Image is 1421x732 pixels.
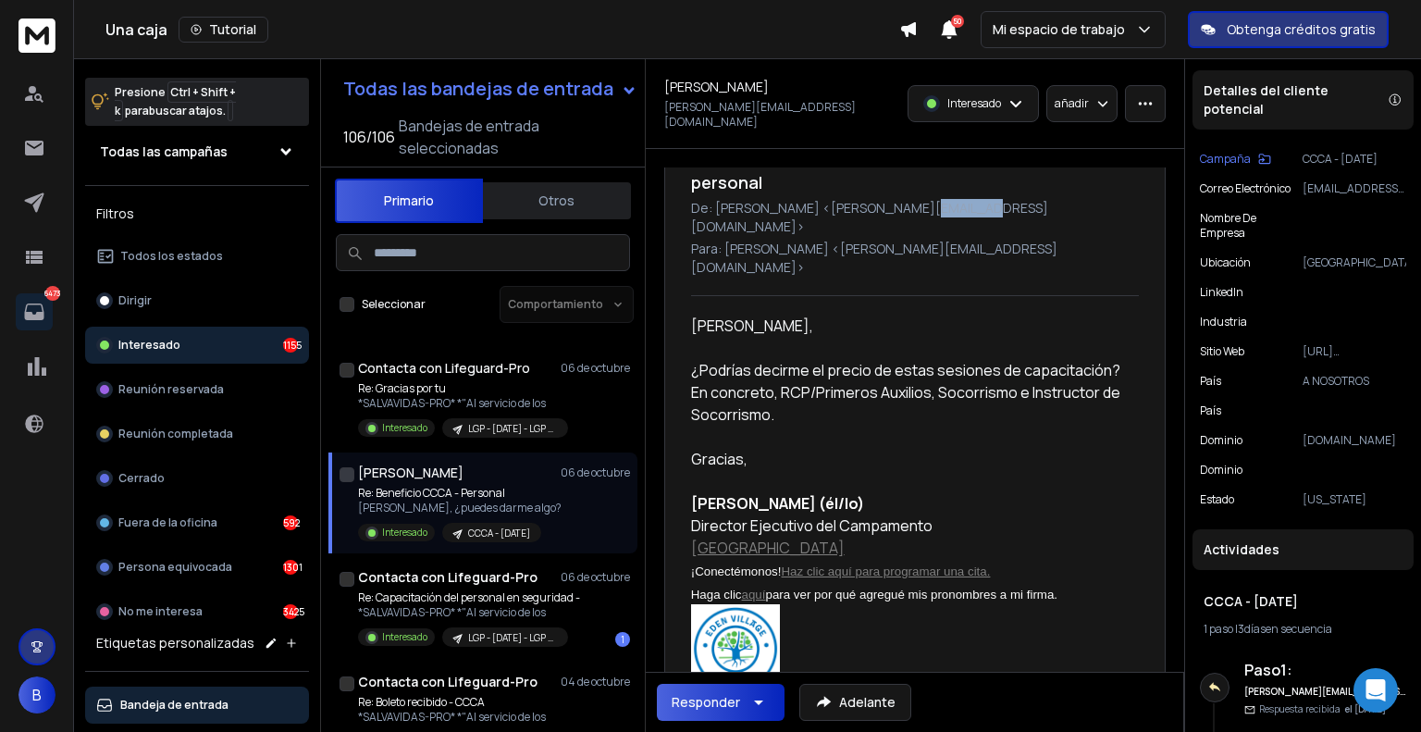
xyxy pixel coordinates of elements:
font: 1301 [283,561,303,574]
button: B [19,676,56,713]
button: Todos los estados [85,238,309,275]
a: Haz clic aquí para programar una cita. [781,565,990,578]
font: Actividades [1204,540,1279,558]
font: 3 [1238,621,1244,637]
font: Filtros [96,205,134,222]
font: / [366,127,372,147]
font: país [1200,373,1221,389]
font: Persona equivocada [118,559,232,575]
font: LGP - [DATE] - LGP Aquatics - PARQUES Y RECREACIÓN [468,631,699,644]
font: [URL][DOMAIN_NAME] [1303,343,1396,374]
font: buscar atajos. [149,103,226,118]
font: 6473 [44,288,60,298]
font: Reunión completada [118,426,233,441]
font: Haga clic [691,588,742,602]
font: ¡Conectémonos! [691,565,782,578]
font: CCCA - [DATE] [1303,151,1378,167]
font: *SALVAVIDAS-PRO* *"Al servicio de los [358,604,546,620]
font: LGP - [DATE] - LGP Aquatics - PARQUES Y RECREACIÓN [468,422,699,435]
font: [US_STATE] [1303,491,1366,507]
font: Director Ejecutivo del Campamento [691,515,933,536]
font: Interesado [947,95,1001,111]
font: Adelante [839,693,896,711]
font: [PERSON_NAME] <[PERSON_NAME][EMAIL_ADDRESS][DOMAIN_NAME]> [691,240,1057,276]
font: 06 de octubre [561,569,630,585]
font: [EMAIL_ADDRESS][DOMAIN_NAME] [1303,180,1404,211]
font: Una caja [105,19,167,40]
button: Todas las bandejas de entrada [328,70,652,107]
font: CCCA - [DATE] [1204,592,1298,610]
font: 1 [1280,660,1287,680]
font: Tutorial [209,20,256,38]
font: Primario [384,192,434,209]
font: Contacta con Lifeguard-Pro [358,359,530,377]
font: Seleccionar [362,296,426,312]
font: Interesado [382,526,427,539]
font: Paso [1244,660,1280,680]
font: nombre de empresa [1200,210,1256,241]
button: Interesado1155 [85,327,309,364]
font: : [1287,660,1292,680]
button: Persona equivocada1301 [85,549,309,586]
font: 04 de octubre [561,674,630,689]
font: dominio [1200,432,1242,448]
a: aquí [742,588,766,602]
button: No me interesa3425 [85,593,309,630]
a: 6473 [16,293,53,330]
font: A NOSOTROS [1303,373,1369,389]
font: CCCA - [DATE] [468,527,530,540]
font: Responder [672,693,740,711]
font: Gracias, [691,449,748,469]
font: Detalles del cliente potencial [1204,81,1328,118]
font: Re: Gracias por tu [358,380,446,396]
font: el [DATE] [1344,702,1386,715]
font: *SALVAVIDAS-PRO* *"Al servicio de los [358,709,546,725]
font: [PERSON_NAME][EMAIL_ADDRESS][DOMAIN_NAME] [664,99,856,130]
font: 106 [372,127,395,147]
button: Todas las campañas [85,133,309,170]
font: 1155 [283,339,302,352]
button: Cerrado [85,460,309,497]
font: para ver por qué agregué mis pronombres a mi firma. [765,588,1057,602]
font: [PERSON_NAME] (él/lo) [691,493,864,514]
font: Fuera de la oficina [118,515,217,530]
font: Re: Boleto recibido - CCCA [358,694,485,710]
font: B [32,685,42,705]
font: Ctrl + Shift + k [115,84,236,118]
font: LinkedIn [1200,284,1243,300]
font: 06 de octubre [561,465,630,480]
font: Todas las bandejas de entrada [343,76,613,101]
font: estado [1200,491,1234,507]
font: para [125,103,149,118]
div: Abrir Intercom Messenger [1353,668,1398,713]
button: Reunión reservada [85,371,309,408]
font: ubicación [1200,254,1251,270]
font: Campaña [1200,151,1251,167]
button: Fuera de la oficina592 [85,504,309,541]
font: Cerrado [118,470,165,486]
font: Para: [691,240,722,257]
button: Responder [657,684,785,721]
button: Campaña [1200,152,1271,167]
font: ¿Podrías decirme el precio de estas sesiones de capacitación? En concreto, RCP/Primeros Auxilios,... [691,360,1123,425]
font: Interesado [382,421,427,434]
font: *SALVAVIDAS-PRO* *"Al servicio de los [358,395,546,411]
font: [PERSON_NAME] <[PERSON_NAME][EMAIL_ADDRESS][DOMAIN_NAME]> [691,199,1048,235]
font: [PERSON_NAME] [358,464,463,481]
font: Re: Capacitación del personal en seguridad - [358,589,580,605]
font: Reunión reservada [118,381,224,397]
a: [GEOGRAPHIC_DATA] [691,538,845,558]
font: País [1200,403,1221,418]
font: | [1235,621,1238,637]
font: Otros [538,192,575,209]
font: Contacta con Lifeguard-Pro [358,568,538,586]
font: días [1244,621,1266,637]
font: Todos los estados [120,248,223,264]
font: 1 [1204,621,1207,637]
font: Respuesta recibida [1259,702,1341,715]
font: en secuencia [1266,621,1332,637]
